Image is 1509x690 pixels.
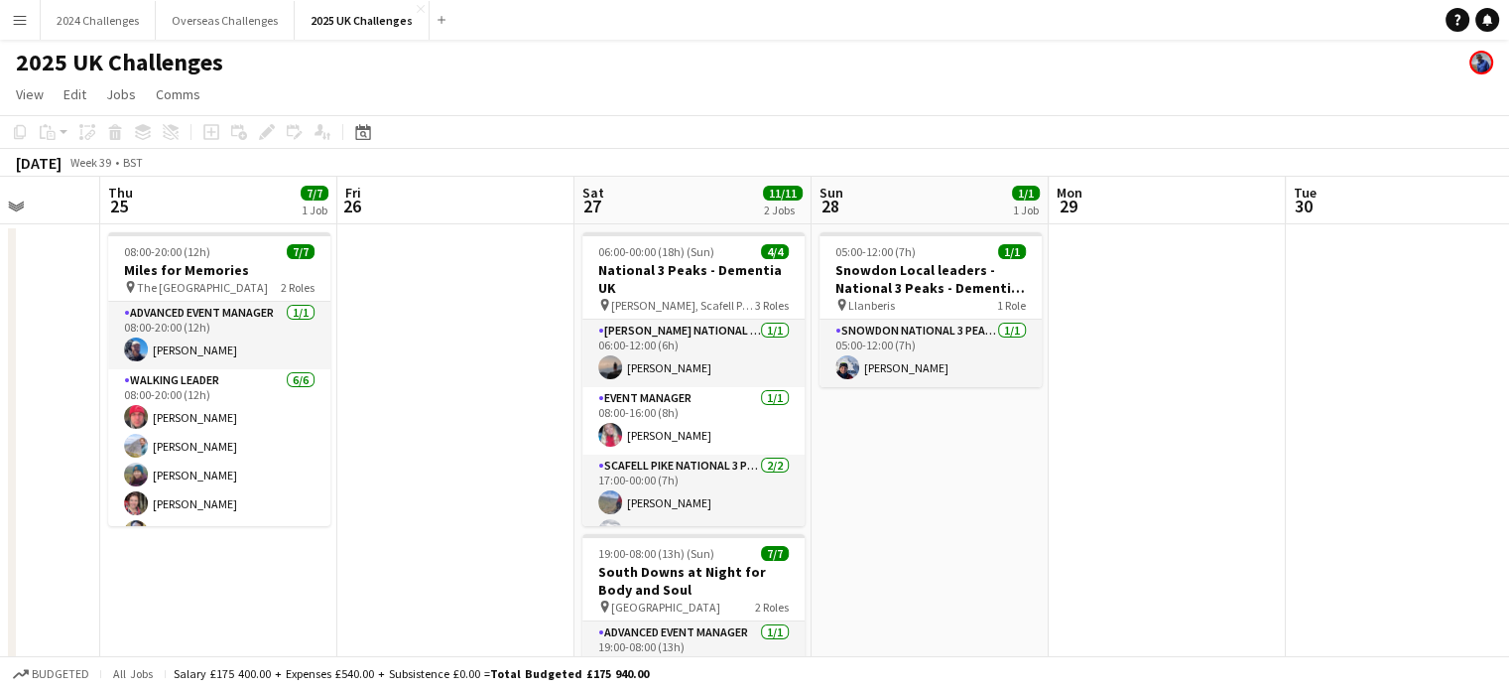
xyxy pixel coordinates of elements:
div: [DATE] [16,153,62,173]
span: Llanberis [848,298,895,313]
div: 1 Job [302,203,327,217]
h3: Miles for Memories [108,261,330,279]
h3: South Downs at Night for Body and Soul [582,563,805,599]
h3: National 3 Peaks - Dementia UK [582,261,805,297]
span: Thu [108,184,133,202]
span: 2 Roles [755,600,789,615]
span: 25 [105,195,133,217]
button: Budgeted [10,663,92,685]
span: 19:00-08:00 (13h) (Sun) [598,546,714,561]
a: Edit [56,81,94,107]
span: 27 [579,195,604,217]
app-card-role: Event Manager1/108:00-16:00 (8h)[PERSON_NAME] [582,387,805,455]
button: 2025 UK Challenges [295,1,430,40]
span: 1 Role [997,298,1026,313]
span: 7/7 [301,186,328,201]
app-card-role: Walking Leader6/608:00-20:00 (12h)[PERSON_NAME][PERSON_NAME][PERSON_NAME][PERSON_NAME][PERSON_NAME] [108,369,330,581]
div: Salary £175 400.00 + Expenses £540.00 + Subsistence £0.00 = [174,666,649,681]
span: 28 [817,195,843,217]
span: 2 Roles [281,280,314,295]
span: The [GEOGRAPHIC_DATA] [137,280,268,295]
span: 08:00-20:00 (12h) [124,244,210,259]
button: 2024 Challenges [41,1,156,40]
span: 3 Roles [755,298,789,313]
span: 05:00-12:00 (7h) [835,244,916,259]
a: Comms [148,81,208,107]
span: Comms [156,85,200,103]
app-user-avatar: Andy Baker [1469,51,1493,74]
h3: Snowdon Local leaders - National 3 Peaks - Dementia UK [819,261,1042,297]
span: 7/7 [761,546,789,561]
span: Tue [1294,184,1317,202]
span: 1/1 [1012,186,1040,201]
span: Sat [582,184,604,202]
span: Jobs [106,85,136,103]
span: 26 [342,195,361,217]
span: [PERSON_NAME], Scafell Pike and Snowdon [611,298,755,313]
span: Fri [345,184,361,202]
span: All jobs [109,666,157,681]
span: 4/4 [761,244,789,259]
app-card-role: Advanced Event Manager1/119:00-08:00 (13h)[PERSON_NAME] [582,621,805,689]
span: 30 [1291,195,1317,217]
span: Total Budgeted £175 940.00 [490,666,649,681]
button: Overseas Challenges [156,1,295,40]
span: Week 39 [65,155,115,170]
span: 1/1 [998,244,1026,259]
span: 11/11 [763,186,803,201]
div: 1 Job [1013,203,1039,217]
div: 2 Jobs [764,203,802,217]
span: [GEOGRAPHIC_DATA] [611,600,720,615]
span: Mon [1057,184,1082,202]
app-card-role: [PERSON_NAME] National 3 Peaks Walking Leader1/106:00-12:00 (6h)[PERSON_NAME] [582,320,805,387]
app-card-role: Snowdon National 3 Peaks Walking Leader1/105:00-12:00 (7h)[PERSON_NAME] [819,320,1042,387]
span: Edit [63,85,86,103]
span: 06:00-00:00 (18h) (Sun) [598,244,714,259]
a: Jobs [98,81,144,107]
span: 7/7 [287,244,314,259]
span: Sun [819,184,843,202]
app-job-card: 05:00-12:00 (7h)1/1Snowdon Local leaders - National 3 Peaks - Dementia UK Llanberis1 RoleSnowdon ... [819,232,1042,387]
div: BST [123,155,143,170]
a: View [8,81,52,107]
app-job-card: 08:00-20:00 (12h)7/7Miles for Memories The [GEOGRAPHIC_DATA]2 RolesAdvanced Event Manager1/108:00... [108,232,330,526]
app-card-role: Advanced Event Manager1/108:00-20:00 (12h)[PERSON_NAME] [108,302,330,369]
app-job-card: 06:00-00:00 (18h) (Sun)4/4National 3 Peaks - Dementia UK [PERSON_NAME], Scafell Pike and Snowdon3... [582,232,805,526]
span: 29 [1054,195,1082,217]
h1: 2025 UK Challenges [16,48,223,77]
span: Budgeted [32,667,89,681]
span: View [16,85,44,103]
app-card-role: Scafell Pike National 3 Peaks Walking Leader2/217:00-00:00 (7h)[PERSON_NAME][PERSON_NAME] [582,455,805,551]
